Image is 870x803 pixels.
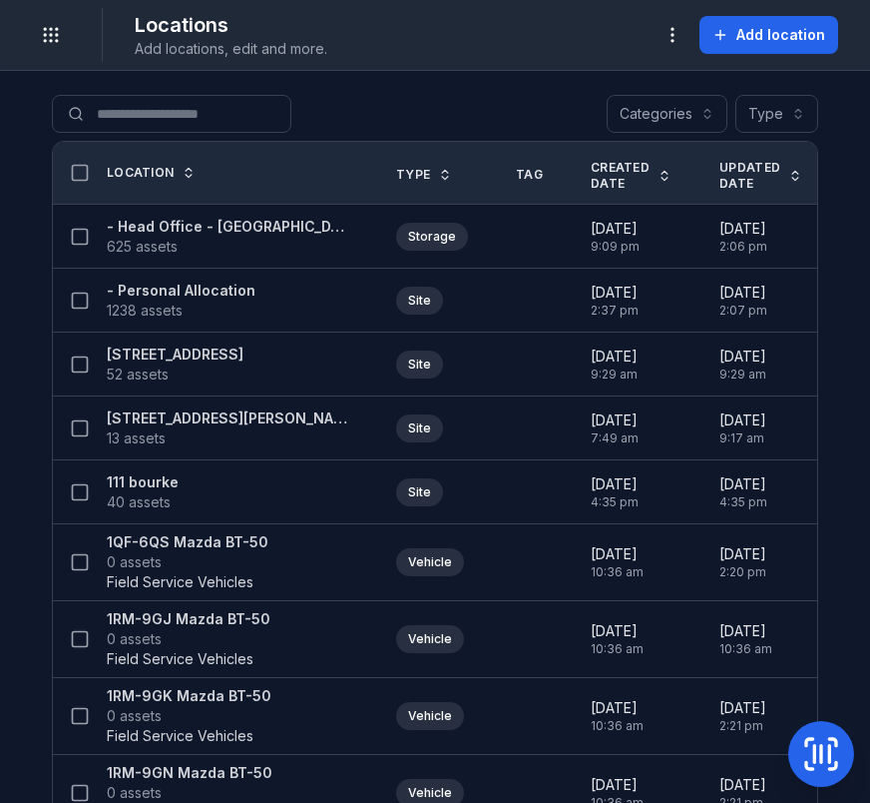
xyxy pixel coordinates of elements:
[396,351,443,379] div: Site
[719,367,766,383] span: 9:29 am
[396,167,430,183] span: Type
[107,217,348,257] a: - Head Office - [GEOGRAPHIC_DATA]625 assets
[396,702,464,730] div: Vehicle
[719,219,767,239] span: [DATE]
[107,686,271,746] a: 1RM-9GK Mazda BT-500 assetsField Service Vehicles
[591,544,644,580] time: 8/15/2025, 10:36:34 AM
[591,775,644,795] span: [DATE]
[107,217,348,237] strong: - Head Office - [GEOGRAPHIC_DATA]
[516,167,543,183] span: Tag
[107,408,348,428] strong: [STREET_ADDRESS][PERSON_NAME]
[107,706,162,726] span: 0 assets
[107,428,166,448] span: 13 assets
[719,494,767,510] span: 4:35 pm
[591,160,650,192] span: Created Date
[591,160,671,192] a: Created Date
[107,763,272,783] strong: 1RM-9GN Mazda BT-50
[719,544,766,564] span: [DATE]
[32,16,70,54] button: Toggle navigation
[591,239,640,255] span: 9:09 pm
[591,641,644,657] span: 10:36 am
[396,167,452,183] a: Type
[591,494,639,510] span: 4:35 pm
[591,621,644,641] span: [DATE]
[699,16,838,54] button: Add location
[719,347,766,383] time: 6/24/2025, 9:29:05 AM
[719,474,767,494] span: [DATE]
[719,698,766,734] time: 8/18/2025, 2:21:01 PM
[719,775,766,795] span: [DATE]
[107,609,270,669] a: 1RM-9GJ Mazda BT-500 assetsField Service Vehicles
[719,410,766,430] span: [DATE]
[107,726,253,746] span: Field Service Vehicles
[719,621,772,657] time: 8/15/2025, 10:36:34 AM
[591,544,644,564] span: [DATE]
[719,621,772,641] span: [DATE]
[719,474,767,510] time: 11/20/2024, 4:35:12 PM
[719,410,766,446] time: 3/7/2025, 9:17:26 AM
[107,281,255,321] a: - Personal Allocation1238 assets
[107,783,162,803] span: 0 assets
[107,686,271,706] strong: 1RM-9GK Mazda BT-50
[396,625,464,653] div: Vehicle
[591,219,640,255] time: 11/11/2024, 9:09:29 PM
[396,223,468,251] div: Storage
[719,303,767,319] span: 2:07 pm
[107,165,196,181] a: Location
[107,532,268,552] strong: 1QF-6QS Mazda BT-50
[591,698,644,734] time: 8/15/2025, 10:36:34 AM
[735,95,818,133] button: Type
[396,548,464,576] div: Vehicle
[591,303,639,319] span: 2:37 pm
[591,283,639,303] span: [DATE]
[719,160,802,192] a: Updated Date
[719,219,767,255] time: 8/20/2025, 2:06:53 PM
[591,347,638,367] span: [DATE]
[719,544,766,580] time: 8/18/2025, 2:20:28 PM
[591,474,639,494] span: [DATE]
[107,492,171,512] span: 40 assets
[719,347,766,367] span: [DATE]
[396,414,443,442] div: Site
[107,572,253,592] span: Field Service Vehicles
[591,718,644,734] span: 10:36 am
[719,160,780,192] span: Updated Date
[107,532,268,592] a: 1QF-6QS Mazda BT-500 assetsField Service Vehicles
[107,649,253,669] span: Field Service Vehicles
[107,472,179,512] a: 111 bourke40 assets
[591,347,638,383] time: 6/24/2025, 9:29:05 AM
[591,430,639,446] span: 7:49 am
[591,698,644,718] span: [DATE]
[135,39,327,59] span: Add locations, edit and more.
[591,367,638,383] span: 9:29 am
[591,283,639,319] time: 1/29/2025, 2:37:12 PM
[107,365,169,385] span: 52 assets
[396,287,443,315] div: Site
[719,641,772,657] span: 10:36 am
[107,552,162,572] span: 0 assets
[135,11,327,39] h2: Locations
[107,408,348,448] a: [STREET_ADDRESS][PERSON_NAME]13 assets
[719,283,767,303] span: [DATE]
[107,345,243,385] a: [STREET_ADDRESS]52 assets
[396,478,443,506] div: Site
[719,718,766,734] span: 2:21 pm
[719,564,766,580] span: 2:20 pm
[107,629,162,649] span: 0 assets
[591,219,640,239] span: [DATE]
[719,430,766,446] span: 9:17 am
[107,472,179,492] strong: 111 bourke
[107,281,255,301] strong: - Personal Allocation
[107,609,270,629] strong: 1RM-9GJ Mazda BT-50
[591,564,644,580] span: 10:36 am
[736,25,825,45] span: Add location
[719,698,766,718] span: [DATE]
[107,301,183,321] span: 1238 assets
[719,239,767,255] span: 2:06 pm
[107,165,174,181] span: Location
[591,474,639,510] time: 11/20/2024, 4:35:12 PM
[591,410,639,430] span: [DATE]
[719,283,767,319] time: 8/20/2025, 2:07:15 PM
[591,410,639,446] time: 2/19/2025, 7:49:01 AM
[107,345,243,365] strong: [STREET_ADDRESS]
